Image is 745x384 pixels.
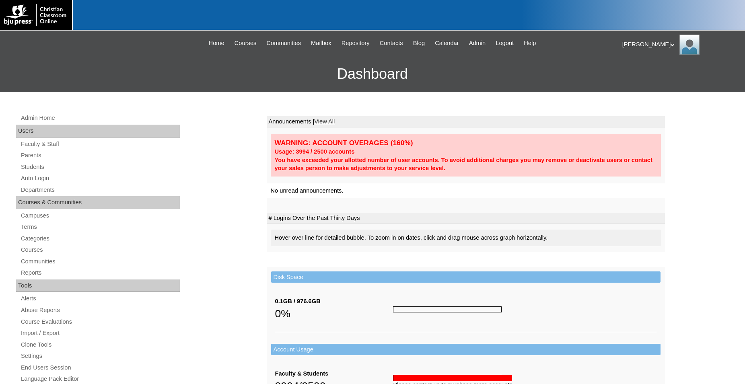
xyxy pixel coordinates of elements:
div: Courses & Communities [16,196,180,209]
span: Admin [469,39,486,48]
a: Auto Login [20,173,180,183]
a: View All [314,118,335,125]
a: Communities [20,257,180,267]
a: Campuses [20,211,180,221]
span: Logout [496,39,514,48]
a: Clone Tools [20,340,180,350]
span: Help [524,39,536,48]
strong: Usage: 3994 / 2500 accounts [275,148,355,155]
h3: Dashboard [4,56,741,92]
a: Communities [262,39,305,48]
span: Communities [266,39,301,48]
a: Reports [20,268,180,278]
a: Calendar [431,39,463,48]
td: Account Usage [271,344,661,355]
img: logo-white.png [4,4,68,26]
span: Calendar [435,39,459,48]
a: Home [205,39,228,48]
a: Mailbox [307,39,335,48]
span: Contacts [380,39,403,48]
a: Course Evaluations [20,317,180,327]
a: Settings [20,351,180,361]
td: Disk Space [271,271,661,283]
a: Blog [409,39,429,48]
a: Courses [230,39,261,48]
a: Abuse Reports [20,305,180,315]
a: End Users Session [20,363,180,373]
a: Import / Export [20,328,180,338]
div: Tools [16,279,180,292]
div: Faculty & Students [275,370,393,378]
a: Students [20,162,180,172]
span: Courses [235,39,257,48]
a: Terms [20,222,180,232]
div: [PERSON_NAME] [622,35,737,55]
a: Categories [20,234,180,244]
a: Language Pack Editor [20,374,180,384]
div: 0% [275,306,393,322]
div: WARNING: ACCOUNT OVERAGES (160%) [275,138,657,148]
a: Courses [20,245,180,255]
a: Admin [465,39,490,48]
a: Faculty & Staff [20,139,180,149]
a: Contacts [376,39,407,48]
div: Users [16,125,180,138]
td: No unread announcements. [267,183,665,198]
a: Departments [20,185,180,195]
img: Jonelle Rodriguez [679,35,700,55]
td: Announcements | [267,116,665,127]
a: Admin Home [20,113,180,123]
div: Hover over line for detailed bubble. To zoom in on dates, click and drag mouse across graph horiz... [271,230,661,246]
a: Parents [20,150,180,160]
td: # Logins Over the Past Thirty Days [267,213,665,224]
div: You have exceeded your allotted number of user accounts. To avoid additional charges you may remo... [275,156,657,172]
span: Repository [342,39,370,48]
a: Logout [492,39,518,48]
a: Help [520,39,540,48]
div: 0.1GB / 976.6GB [275,297,393,306]
span: Home [209,39,224,48]
a: Repository [338,39,374,48]
span: Mailbox [311,39,331,48]
span: Blog [413,39,425,48]
a: Alerts [20,294,180,304]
